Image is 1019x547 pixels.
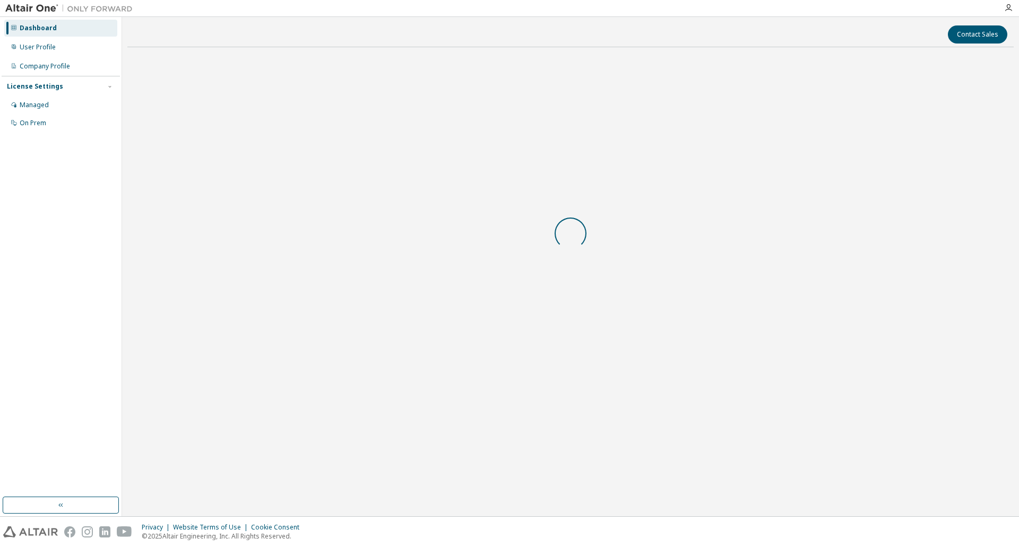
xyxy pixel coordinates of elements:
img: instagram.svg [82,526,93,537]
div: Website Terms of Use [173,523,251,532]
div: Company Profile [20,62,70,71]
div: On Prem [20,119,46,127]
div: User Profile [20,43,56,51]
img: Altair One [5,3,138,14]
img: youtube.svg [117,526,132,537]
img: linkedin.svg [99,526,110,537]
button: Contact Sales [948,25,1007,44]
div: Cookie Consent [251,523,306,532]
p: © 2025 Altair Engineering, Inc. All Rights Reserved. [142,532,306,541]
div: Managed [20,101,49,109]
img: altair_logo.svg [3,526,58,537]
div: Privacy [142,523,173,532]
img: facebook.svg [64,526,75,537]
div: Dashboard [20,24,57,32]
div: License Settings [7,82,63,91]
